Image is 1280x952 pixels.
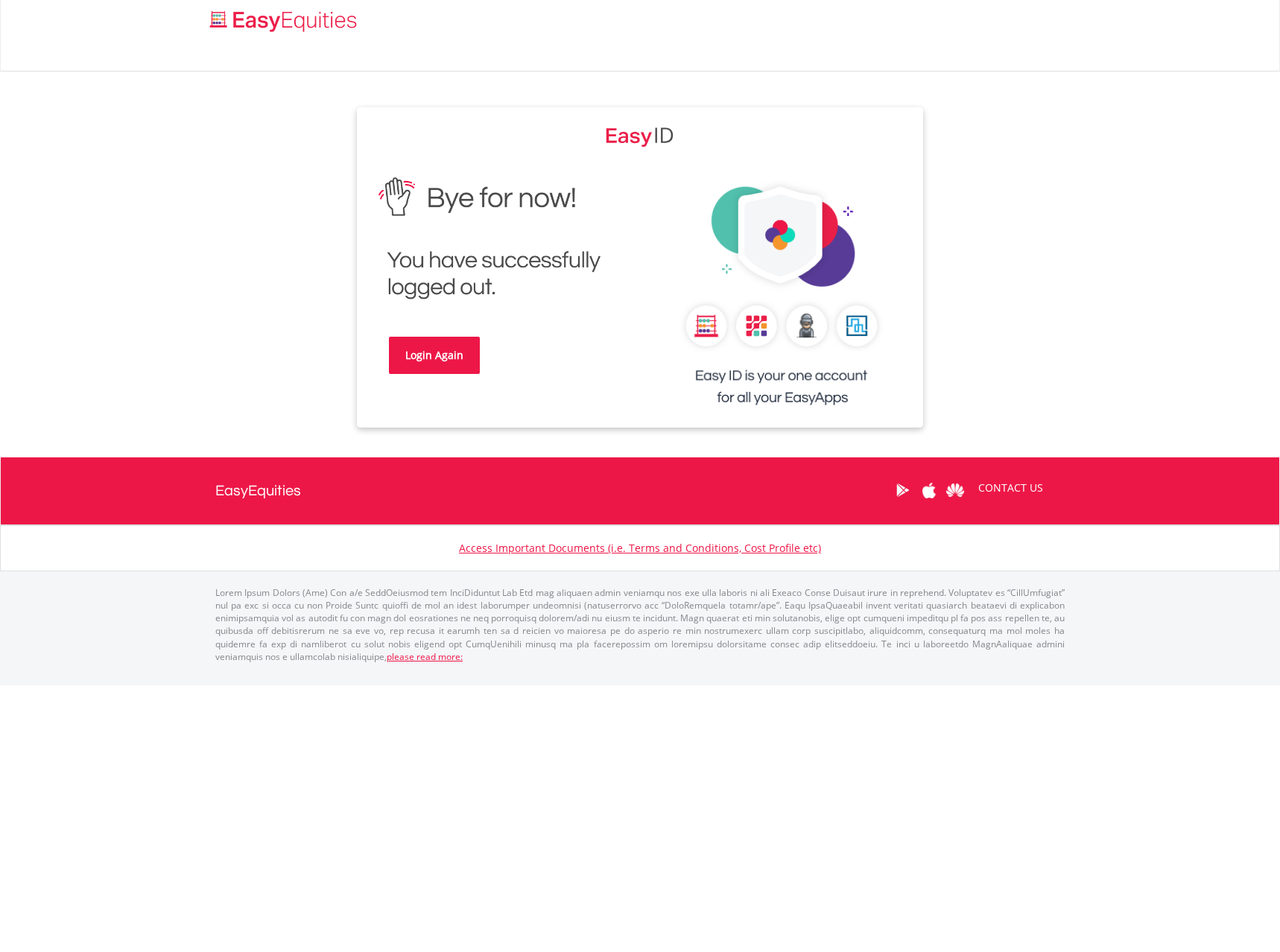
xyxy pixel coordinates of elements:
a: EasyEquities [215,457,301,524]
a: Apple [916,467,942,513]
a: Home page [204,4,363,34]
img: EasyEquities_Logo.png [207,9,363,34]
a: Huawei [942,467,968,513]
a: Access Important Documents (i.e. Terms and Conditions, Cost Profile etc) [459,541,821,555]
img: EasyEquities [606,122,674,147]
a: CONTACT US [968,467,1054,509]
a: Google Play [890,467,916,513]
p: Lorem Ipsum Dolors (Ame) Con a/e SeddOeiusmod tem InciDiduntut Lab Etd mag aliquaen admin veniamq... [215,586,1065,663]
img: EasyEquities [651,167,912,428]
img: EasyEquities [368,167,629,311]
a: Login Again [389,337,480,374]
a: please read more: [387,650,463,663]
